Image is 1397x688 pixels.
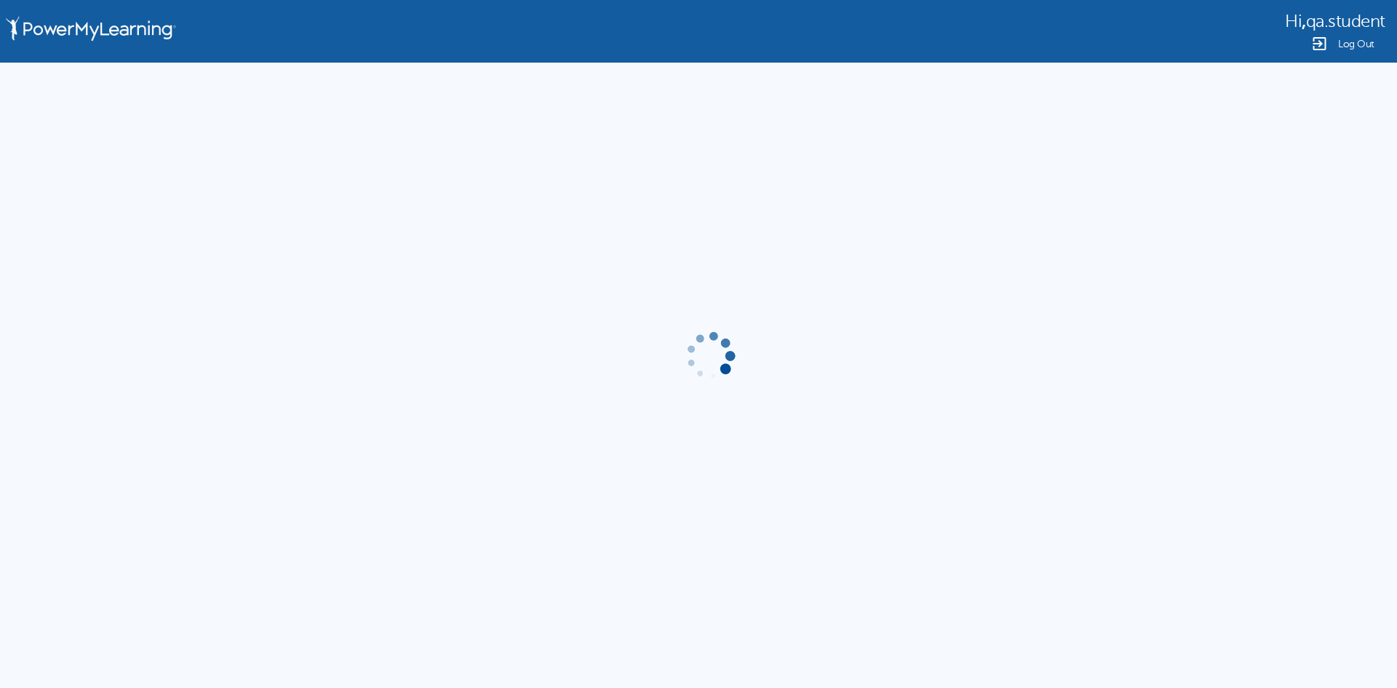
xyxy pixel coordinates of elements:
[683,329,737,383] img: gif-load2.gif
[1285,12,1302,31] span: Hi
[1285,10,1385,31] div: ,
[1338,39,1374,50] span: Log Out
[1310,35,1328,52] img: Logout Icon
[1306,12,1385,31] span: qa.student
